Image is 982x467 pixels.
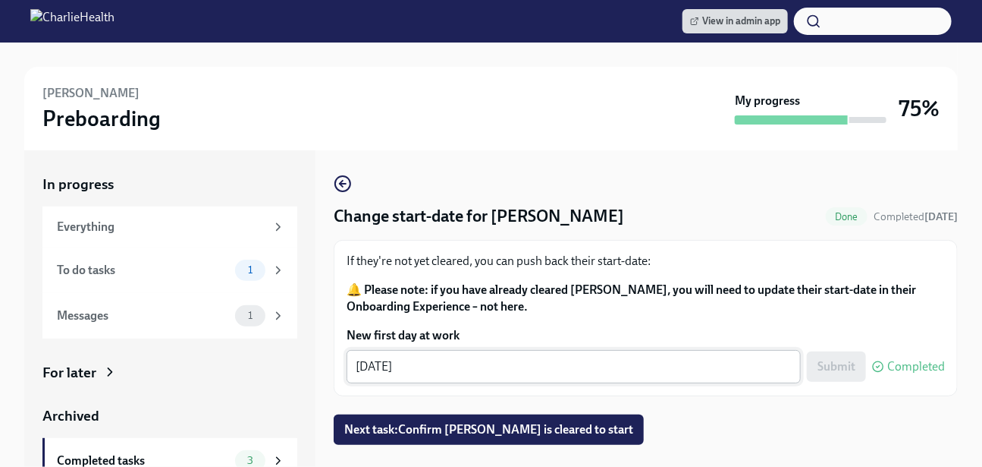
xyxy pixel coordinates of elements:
h4: Change start-date for [PERSON_NAME] [334,205,624,228]
div: For later [42,363,96,383]
button: Next task:Confirm [PERSON_NAME] is cleared to start [334,415,644,445]
a: In progress [42,175,297,194]
strong: 🔔 Please note: if you have already cleared [PERSON_NAME], you will need to update their start-dat... [347,282,916,314]
a: View in admin app [682,9,788,33]
span: 1 [239,310,262,321]
div: To do tasks [57,262,229,279]
p: If they're not yet cleared, you can push back their start-date: [347,253,945,270]
strong: My progress [735,93,800,109]
span: 3 [238,455,262,466]
a: Messages1 [42,293,297,339]
a: Archived [42,406,297,426]
span: Completed [887,361,945,373]
img: CharlieHealth [30,9,115,33]
strong: [DATE] [924,210,958,223]
textarea: [DATE] [356,358,792,376]
a: Everything [42,207,297,248]
h3: 75% [899,95,940,122]
a: For later [42,363,297,383]
div: Everything [57,219,265,235]
a: To do tasks1 [42,248,297,293]
span: 1 [239,264,262,276]
span: Done [826,211,867,222]
label: New first day at work [347,327,945,344]
span: Next task : Confirm [PERSON_NAME] is cleared to start [344,422,633,437]
h3: Preboarding [42,105,161,132]
div: Messages [57,308,229,324]
span: View in admin app [690,14,780,29]
h6: [PERSON_NAME] [42,85,140,102]
span: September 26th, 2025 16:13 [874,210,958,224]
span: Completed [874,210,958,223]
